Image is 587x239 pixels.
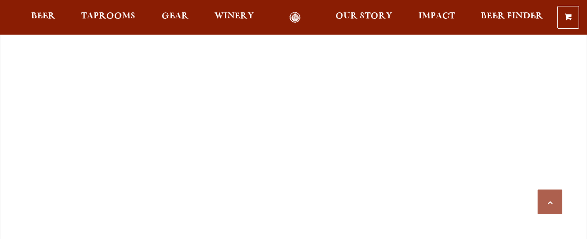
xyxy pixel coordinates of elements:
[481,12,543,20] span: Beer Finder
[162,12,189,20] span: Gear
[419,12,455,20] span: Impact
[538,190,562,214] a: Scroll to top
[329,12,399,23] a: Our Story
[214,12,254,20] span: Winery
[208,12,260,23] a: Winery
[335,12,392,20] span: Our Story
[75,12,142,23] a: Taprooms
[31,12,55,20] span: Beer
[474,12,549,23] a: Beer Finder
[155,12,195,23] a: Gear
[81,12,135,20] span: Taprooms
[25,12,62,23] a: Beer
[277,12,314,23] a: Odell Home
[412,12,461,23] a: Impact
